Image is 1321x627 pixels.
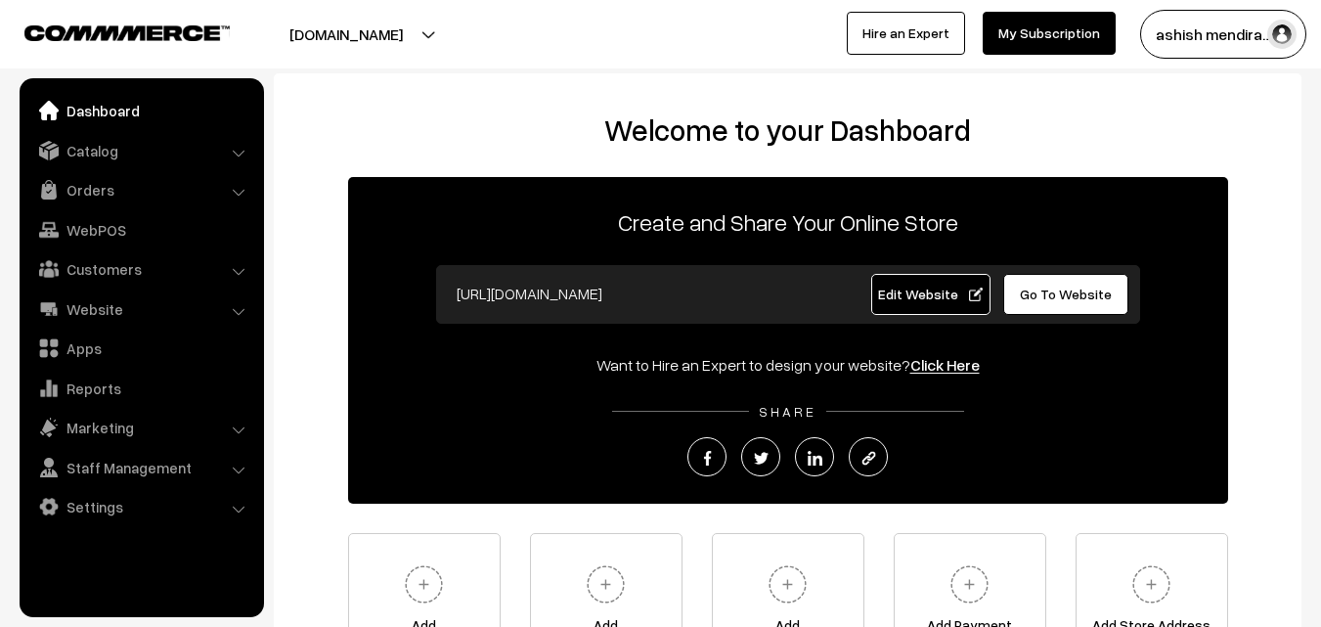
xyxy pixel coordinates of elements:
img: plus.svg [397,558,451,611]
a: My Subscription [983,12,1116,55]
a: Hire an Expert [847,12,965,55]
a: Orders [24,172,257,207]
span: Edit Website [878,286,983,302]
a: Reports [24,371,257,406]
a: Edit Website [871,274,991,315]
a: Website [24,291,257,327]
p: Create and Share Your Online Store [348,204,1228,240]
img: plus.svg [579,558,633,611]
div: Want to Hire an Expert to design your website? [348,353,1228,377]
img: COMMMERCE [24,25,230,40]
a: Go To Website [1003,274,1129,315]
img: user [1267,20,1297,49]
span: Go To Website [1020,286,1112,302]
a: Marketing [24,410,257,445]
a: Catalog [24,133,257,168]
h2: Welcome to your Dashboard [293,112,1282,148]
a: Dashboard [24,93,257,128]
button: [DOMAIN_NAME] [221,10,471,59]
a: WebPOS [24,212,257,247]
img: plus.svg [943,558,996,611]
a: Settings [24,489,257,524]
span: SHARE [749,403,826,420]
a: Click Here [910,355,980,375]
a: Staff Management [24,450,257,485]
button: ashish mendira… [1140,10,1306,59]
a: COMMMERCE [24,20,196,43]
a: Apps [24,331,257,366]
img: plus.svg [1124,558,1178,611]
img: plus.svg [761,558,815,611]
a: Customers [24,251,257,287]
